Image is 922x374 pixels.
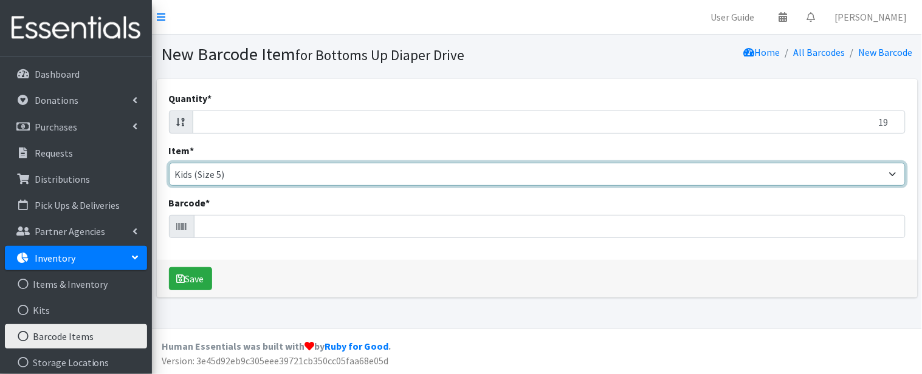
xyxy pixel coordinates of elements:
[208,92,212,104] abbr: required
[169,267,212,290] button: Save
[162,44,533,65] h1: New Barcode Item
[169,143,194,158] label: Item
[5,193,147,217] a: Pick Ups & Deliveries
[296,46,465,64] small: for Bottoms Up Diaper Drive
[5,141,147,165] a: Requests
[701,5,765,29] a: User Guide
[35,121,77,133] p: Purchases
[35,173,90,185] p: Distributions
[325,340,388,352] a: Ruby for Good
[794,46,845,58] a: All Barcodes
[5,219,147,243] a: Partner Agencies
[162,355,388,367] span: Version: 3e45d92eb9c305eee39721cb350cc05faa68e05d
[35,94,78,106] p: Donations
[35,147,73,159] p: Requests
[5,88,147,112] a: Donations
[169,91,212,106] label: Quantity
[162,340,391,352] strong: Human Essentials was built with by .
[5,272,147,296] a: Items & Inventory
[859,46,913,58] a: New Barcode
[5,62,147,86] a: Dashboard
[5,324,147,348] a: Barcode Items
[35,199,120,211] p: Pick Ups & Deliveries
[5,167,147,191] a: Distributions
[825,5,917,29] a: [PERSON_NAME]
[5,246,147,270] a: Inventory
[5,8,147,49] img: HumanEssentials
[206,197,210,209] abbr: required
[744,46,780,58] a: Home
[35,68,80,80] p: Dashboard
[35,252,75,264] p: Inventory
[5,115,147,139] a: Purchases
[169,195,210,210] label: Barcode
[5,298,147,322] a: Kits
[190,144,194,157] abbr: required
[35,225,106,237] p: Partner Agencies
